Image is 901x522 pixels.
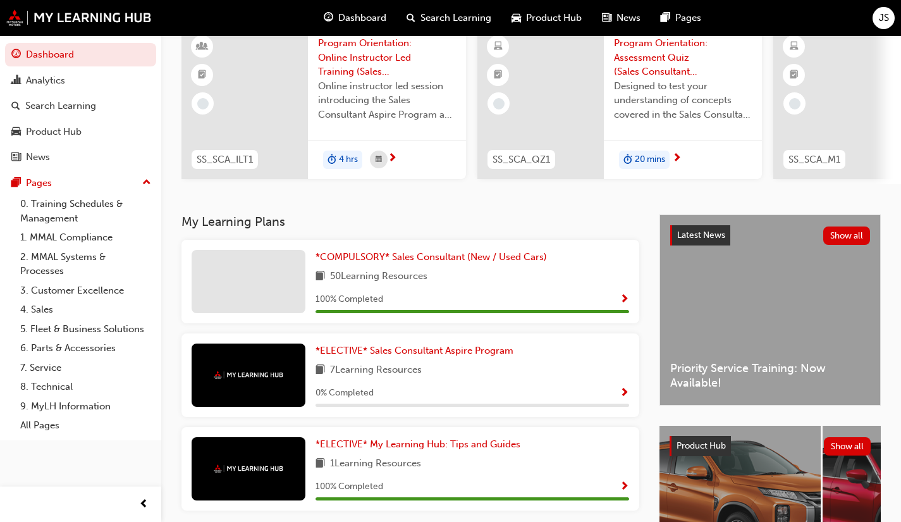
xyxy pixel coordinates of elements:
span: SS_SCA_QZ1 [493,152,550,167]
span: chart-icon [11,75,21,87]
span: pages-icon [11,178,21,189]
a: 8. Technical [15,377,156,397]
span: Show Progress [620,482,629,493]
span: 4 hrs [339,152,358,167]
span: SS_SCA_M1 [788,152,840,167]
a: search-iconSearch Learning [396,5,501,31]
div: Pages [26,176,52,190]
span: learningResourceType_INSTRUCTOR_LED-icon [198,39,207,55]
span: Designed to test your understanding of concepts covered in the Sales Consultant Aspire Program 'P... [614,79,752,122]
div: Search Learning [25,99,96,113]
a: News [5,146,156,169]
a: pages-iconPages [651,5,711,31]
a: Latest NewsShow allPriority Service Training: Now Available! [659,214,881,406]
span: Dashboard [338,11,386,25]
span: next-icon [388,153,397,165]
span: next-icon [672,153,682,165]
button: DashboardAnalyticsSearch LearningProduct HubNews [5,40,156,171]
span: calendar-icon [376,152,382,168]
button: Pages [5,171,156,195]
h3: My Learning Plans [181,214,639,229]
button: Show Progress [620,292,629,308]
img: mmal [6,9,152,26]
span: car-icon [512,10,521,26]
span: Product Hub [526,11,582,25]
a: 5. Fleet & Business Solutions [15,320,156,339]
span: book-icon [316,456,325,472]
span: Latest News [677,230,725,240]
span: *ELECTIVE* Sales Consultant Aspire Program [316,345,513,356]
span: Program Orientation: Online Instructor Led Training (Sales Consultant Aspire Program) [318,36,456,79]
button: Show Progress [620,385,629,401]
span: car-icon [11,127,21,138]
span: learningRecordVerb_NONE-icon [789,98,800,109]
button: Show all [824,437,871,456]
a: 7. Service [15,358,156,378]
a: Analytics [5,69,156,92]
span: SS_SCA_ILT1 [197,152,253,167]
span: search-icon [11,101,20,112]
span: Online instructor led session introducing the Sales Consultant Aspire Program and outlining what ... [318,79,456,122]
a: news-iconNews [592,5,651,31]
a: Product HubShow all [670,436,871,456]
span: guage-icon [11,49,21,61]
span: Program Orientation: Assessment Quiz (Sales Consultant Aspire Program) [614,36,752,79]
a: 9. MyLH Information [15,397,156,416]
span: learningResourceType_ELEARNING-icon [494,39,503,55]
a: Latest NewsShow all [670,225,870,245]
span: search-icon [407,10,415,26]
button: Show Progress [620,479,629,495]
a: 1. MMAL Compliance [15,228,156,247]
span: Show Progress [620,388,629,399]
a: *ELECTIVE* My Learning Hub: Tips and Guides [316,437,525,452]
span: pages-icon [661,10,670,26]
span: prev-icon [139,497,149,513]
img: mmal [214,371,283,379]
a: guage-iconDashboard [314,5,396,31]
a: *COMPULSORY* Sales Consultant (New / Used Cars) [316,250,552,264]
span: 50 Learning Resources [330,269,427,285]
span: 0 % Completed [316,386,374,401]
span: 20 mins [635,152,665,167]
span: learningResourceType_ELEARNING-icon [790,39,799,55]
span: *COMPULSORY* Sales Consultant (New / Used Cars) [316,251,547,263]
span: duration-icon [328,152,336,168]
div: Product Hub [26,125,82,139]
div: News [26,150,50,165]
div: Analytics [26,73,65,88]
span: Product Hub [677,440,726,451]
button: JS [873,7,895,29]
span: Show Progress [620,294,629,306]
a: 2. MMAL Systems & Processes [15,247,156,281]
a: Dashboard [5,43,156,66]
span: guage-icon [324,10,333,26]
span: 100 % Completed [316,292,383,307]
a: SS_SCA_ILT1Program Orientation: Online Instructor Led Training (Sales Consultant Aspire Program)O... [181,26,466,179]
span: booktick-icon [198,67,207,84]
span: news-icon [602,10,611,26]
span: 1 Learning Resources [330,456,421,472]
span: 7 Learning Resources [330,363,422,378]
span: up-icon [142,175,151,191]
span: *ELECTIVE* My Learning Hub: Tips and Guides [316,438,520,450]
span: 100 % Completed [316,480,383,494]
button: Show all [823,227,871,245]
a: *ELECTIVE* Sales Consultant Aspire Program [316,344,518,358]
span: booktick-icon [790,67,799,84]
a: 6. Parts & Accessories [15,339,156,358]
span: Priority Service Training: Now Available! [670,361,870,390]
a: All Pages [15,416,156,435]
a: 3. Customer Excellence [15,281,156,301]
a: SS_SCA_QZ1Program Orientation: Assessment Quiz (Sales Consultant Aspire Program)Designed to test ... [477,26,762,179]
img: mmal [214,464,283,473]
span: book-icon [316,269,325,285]
a: Search Learning [5,94,156,118]
span: learningRecordVerb_NONE-icon [493,98,505,109]
span: duration-icon [623,152,632,168]
span: Pages [675,11,701,25]
a: 0. Training Schedules & Management [15,194,156,228]
span: book-icon [316,363,325,378]
span: JS [879,11,889,25]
